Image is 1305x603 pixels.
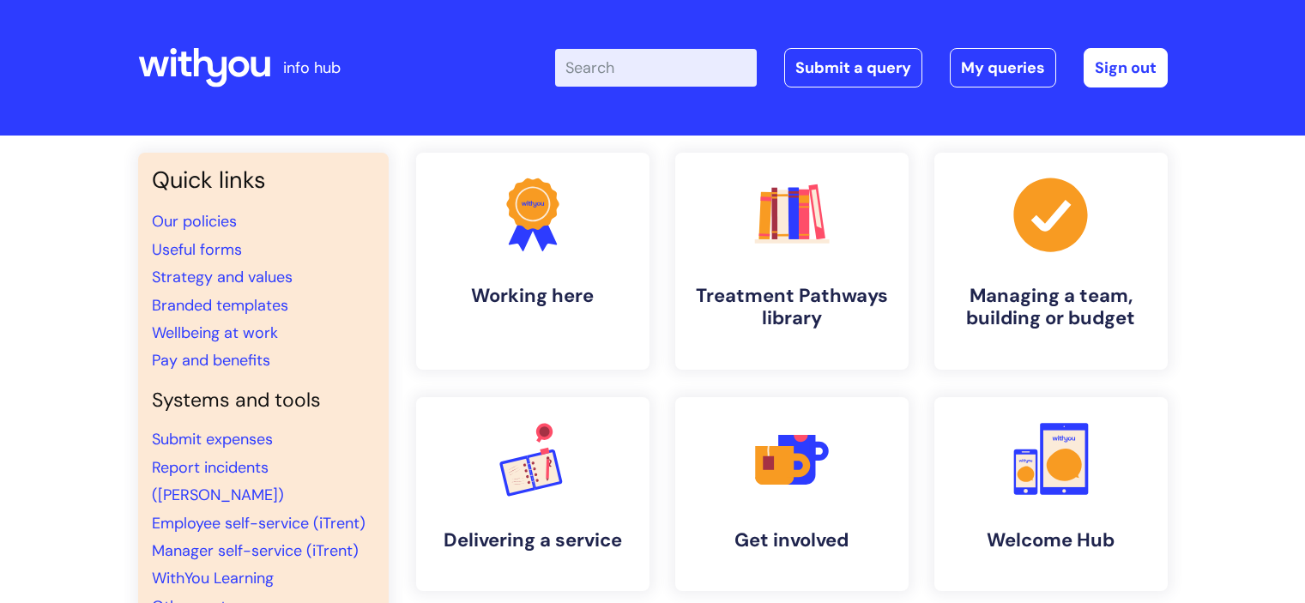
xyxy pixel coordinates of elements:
[152,295,288,316] a: Branded templates
[152,211,237,232] a: Our policies
[675,397,909,591] a: Get involved
[430,529,636,552] h4: Delivering a service
[152,166,375,194] h3: Quick links
[152,513,366,534] a: Employee self-service (iTrent)
[948,285,1154,330] h4: Managing a team, building or budget
[689,285,895,330] h4: Treatment Pathways library
[950,48,1056,87] a: My queries
[1084,48,1168,87] a: Sign out
[416,153,649,370] a: Working here
[283,54,341,81] p: info hub
[152,429,273,449] a: Submit expenses
[152,323,278,343] a: Wellbeing at work
[934,397,1168,591] a: Welcome Hub
[152,568,274,588] a: WithYou Learning
[152,389,375,413] h4: Systems and tools
[555,49,757,87] input: Search
[948,529,1154,552] h4: Welcome Hub
[152,267,293,287] a: Strategy and values
[416,397,649,591] a: Delivering a service
[784,48,922,87] a: Submit a query
[152,540,359,561] a: Manager self-service (iTrent)
[152,239,242,260] a: Useful forms
[934,153,1168,370] a: Managing a team, building or budget
[430,285,636,307] h4: Working here
[675,153,909,370] a: Treatment Pathways library
[152,457,284,505] a: Report incidents ([PERSON_NAME])
[152,350,270,371] a: Pay and benefits
[555,48,1168,87] div: | -
[689,529,895,552] h4: Get involved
